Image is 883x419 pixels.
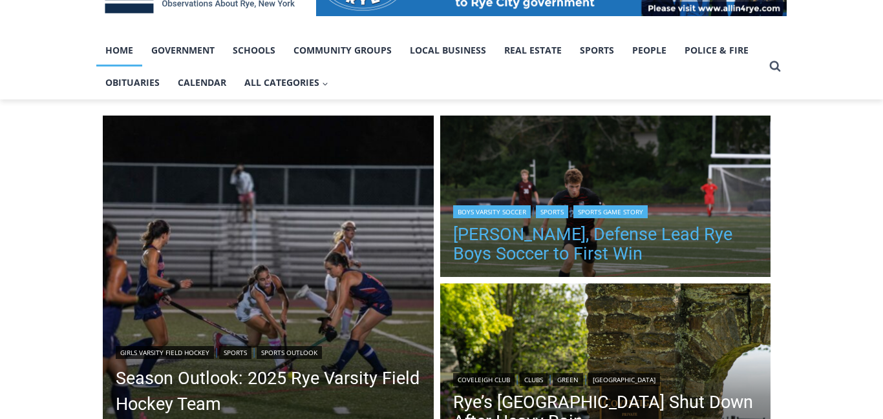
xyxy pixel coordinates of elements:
[257,346,322,359] a: Sports Outlook
[284,34,401,66] a: Community Groups
[96,34,763,99] nav: Primary Navigation
[453,225,758,263] a: [PERSON_NAME], Defense Lead Rye Boys Soccer to First Win
[311,125,626,161] a: Intern @ [DOMAIN_NAME]
[520,373,548,386] a: Clubs
[763,55,787,78] button: View Search Form
[224,34,284,66] a: Schools
[96,66,169,99] a: Obituaries
[401,34,495,66] a: Local Business
[440,116,771,281] img: (PHOTO: Rye Boys Soccer's Lex Cox (#23) dribbling againt Tappan Zee on Thursday, September 4. Cre...
[536,205,568,218] a: Sports
[676,34,758,66] a: Police & Fire
[573,205,648,218] a: Sports Game Story
[453,371,758,386] div: | | |
[588,373,660,386] a: [GEOGRAPHIC_DATA]
[453,205,531,218] a: Boys Varsity Soccer
[495,34,571,66] a: Real Estate
[338,128,599,158] span: Intern @ [DOMAIN_NAME]
[440,116,771,281] a: Read More Cox, Defense Lead Rye Boys Soccer to First Win
[116,365,421,417] a: Season Outlook: 2025 Rye Varsity Field Hockey Team
[169,66,235,99] a: Calendar
[571,34,623,66] a: Sports
[453,373,515,386] a: Coveleigh Club
[453,203,758,218] div: | |
[116,343,421,359] div: | |
[553,373,583,386] a: Green
[623,34,676,66] a: People
[142,34,224,66] a: Government
[326,1,611,125] div: "[PERSON_NAME] and I covered the [DATE] Parade, which was a really eye opening experience as I ha...
[116,346,214,359] a: Girls Varsity Field Hockey
[219,346,251,359] a: Sports
[235,66,337,99] button: Child menu of All Categories
[96,34,142,66] a: Home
